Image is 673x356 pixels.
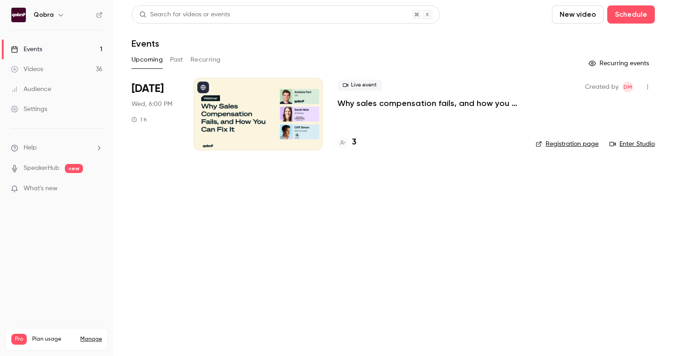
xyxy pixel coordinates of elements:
div: 1 h [132,116,147,123]
div: Audience [11,85,51,94]
button: Upcoming [132,53,163,67]
button: Past [170,53,183,67]
span: Dylan Manceau [622,82,633,92]
span: Wed, 6:00 PM [132,100,172,109]
span: Plan usage [32,336,75,343]
a: 3 [337,136,356,149]
span: Created by [585,82,619,92]
span: DM [624,82,632,92]
div: Settings [11,105,47,114]
iframe: Noticeable Trigger [92,185,102,193]
button: Recurring events [585,56,655,71]
h1: Events [132,38,159,49]
span: What's new [24,184,58,193]
div: Videos [11,65,43,74]
span: Live event [337,80,382,91]
a: SpeakerHub [24,164,59,173]
a: Enter Studio [610,140,655,149]
a: Registration page [536,140,599,149]
div: Search for videos or events [139,10,230,19]
img: Qobra [11,8,26,22]
div: Events [11,45,42,54]
span: [DATE] [132,82,164,96]
span: new [65,164,83,173]
a: Why sales compensation fails, and how you can fix it [337,98,521,109]
div: Oct 8 Wed, 6:00 PM (Europe/Paris) [132,78,179,150]
button: New video [552,5,604,24]
button: Recurring [190,53,221,67]
button: Schedule [607,5,655,24]
span: Help [24,143,37,153]
h4: 3 [352,136,356,149]
li: help-dropdown-opener [11,143,102,153]
span: Pro [11,334,27,345]
h6: Qobra [34,10,54,19]
a: Manage [80,336,102,343]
